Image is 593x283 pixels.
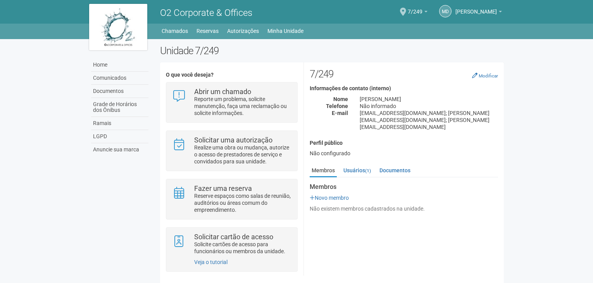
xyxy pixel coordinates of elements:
small: (1) [365,168,371,173]
strong: E-mail [332,110,348,116]
a: Comunicados [91,72,148,85]
span: 7/249 [408,1,422,15]
a: LGPD [91,130,148,143]
a: Fazer uma reserva Reserve espaços como salas de reunião, auditórios ou áreas comum do empreendime... [172,185,291,213]
a: Solicitar cartão de acesso Solicite cartões de acesso para funcionários ou membros da unidade. [172,233,291,255]
div: Não existem membros cadastrados na unidade. [310,205,498,212]
div: [EMAIL_ADDRESS][DOMAIN_NAME]; [PERSON_NAME][EMAIL_ADDRESS][DOMAIN_NAME]; [PERSON_NAME][EMAIL_ADDR... [354,110,504,130]
a: Modificar [472,72,498,79]
a: Membros [310,165,337,177]
div: Não informado [354,103,504,110]
a: Anuncie sua marca [91,143,148,156]
strong: Nome [333,96,348,102]
small: Modificar [479,73,498,79]
span: O2 Corporate & Offices [160,7,252,18]
a: Abrir um chamado Reporte um problema, solicite manutenção, faça uma reclamação ou solicite inform... [172,88,291,117]
h2: 7/249 [310,68,498,80]
span: Monica da Graça Pinto Moura [455,1,497,15]
h2: Unidade 7/249 [160,45,504,57]
div: [PERSON_NAME] [354,96,504,103]
img: logo.jpg [89,4,147,50]
a: [PERSON_NAME] [455,10,502,16]
strong: Solicitar cartão de acesso [194,233,273,241]
a: Documentos [378,165,412,176]
h4: O que você deseja? [166,72,297,78]
a: Minha Unidade [267,26,303,36]
a: Solicitar uma autorização Realize uma obra ou mudança, autorize o acesso de prestadores de serviç... [172,137,291,165]
a: Chamados [162,26,188,36]
a: Autorizações [227,26,259,36]
strong: Telefone [326,103,348,109]
a: Veja o tutorial [194,259,228,265]
p: Reserve espaços como salas de reunião, auditórios ou áreas comum do empreendimento. [194,192,291,213]
strong: Membros [310,184,498,190]
strong: Fazer uma reserva [194,184,252,192]
p: Realize uma obra ou mudança, autorize o acesso de prestadores de serviço e convidados para sua un... [194,144,291,165]
a: Documentos [91,85,148,98]
a: Novo membro [310,195,349,201]
p: Solicite cartões de acesso para funcionários ou membros da unidade. [194,241,291,255]
a: 7/249 [408,10,428,16]
p: Reporte um problema, solicite manutenção, faça uma reclamação ou solicite informações. [194,96,291,117]
a: Usuários(1) [341,165,373,176]
strong: Abrir um chamado [194,87,251,96]
div: Não configurado [310,150,498,157]
h4: Informações de contato (interno) [310,86,498,91]
a: Ramais [91,117,148,130]
a: Home [91,58,148,72]
a: Grade de Horários dos Ônibus [91,98,148,117]
strong: Solicitar uma autorização [194,136,272,144]
a: Md [439,5,452,17]
h4: Perfil público [310,140,498,146]
a: Reservas [197,26,219,36]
